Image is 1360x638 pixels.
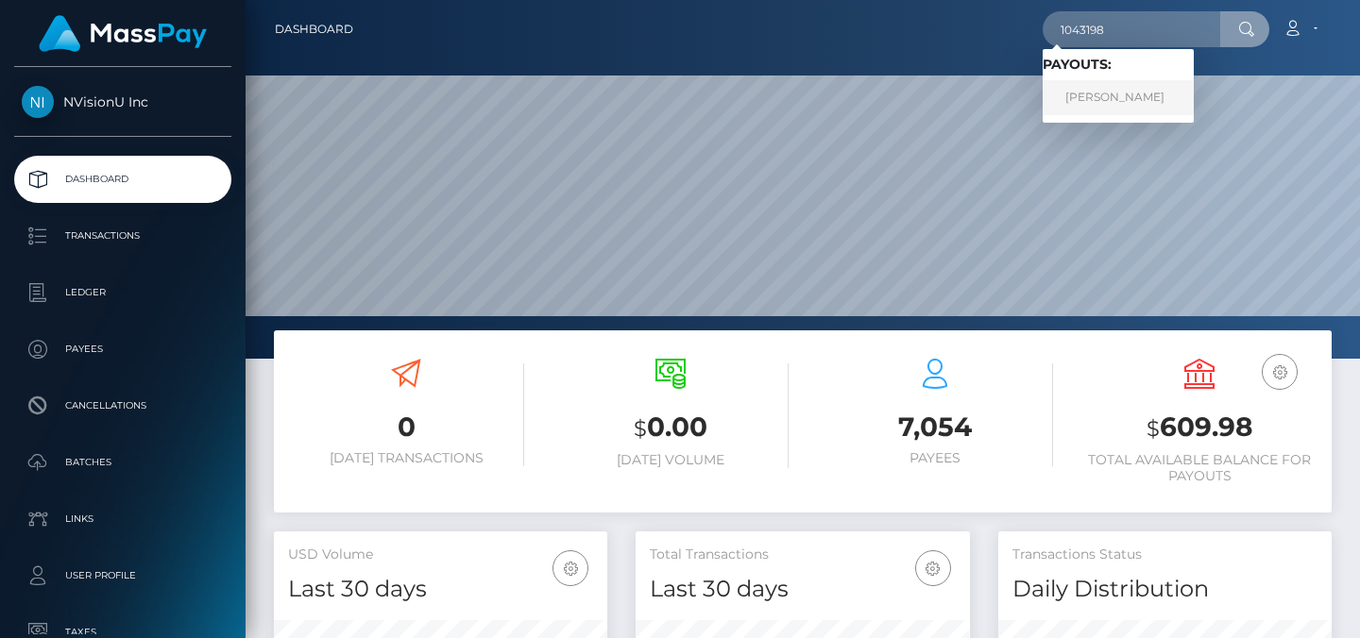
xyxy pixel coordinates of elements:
a: User Profile [14,552,231,599]
span: NVisionU Inc [14,93,231,110]
h5: USD Volume [288,546,593,564]
a: Ledger [14,269,231,316]
small: $ [634,415,647,442]
p: Cancellations [22,392,224,420]
h4: Last 30 days [288,573,593,606]
h4: Daily Distribution [1012,573,1317,606]
a: Payees [14,326,231,373]
a: Batches [14,439,231,486]
h5: Transactions Status [1012,546,1317,564]
p: Batches [22,448,224,477]
h3: 7,054 [817,409,1053,445]
p: Ledger [22,278,224,307]
h6: Payees [817,450,1053,466]
p: User Profile [22,562,224,590]
h3: 0 [288,409,524,445]
h3: 609.98 [1081,409,1317,447]
a: [PERSON_NAME] [1043,80,1194,115]
img: MassPay Logo [39,15,207,52]
h6: Payouts: [1043,57,1194,73]
h5: Total Transactions [650,546,955,564]
small: $ [1147,415,1160,442]
img: NVisionU Inc [22,86,54,118]
h6: Total Available Balance for Payouts [1081,452,1317,484]
p: Dashboard [22,165,224,193]
a: Dashboard [14,156,231,203]
h6: [DATE] Volume [552,452,789,468]
p: Transactions [22,222,224,250]
p: Payees [22,335,224,363]
a: Links [14,495,231,543]
a: Cancellations [14,382,231,429]
a: Transactions [14,212,231,260]
h4: Last 30 days [650,573,955,606]
h6: [DATE] Transactions [288,450,524,466]
p: Links [22,505,224,533]
input: Search... [1043,11,1220,47]
a: Dashboard [275,9,353,49]
h3: 0.00 [552,409,789,447]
